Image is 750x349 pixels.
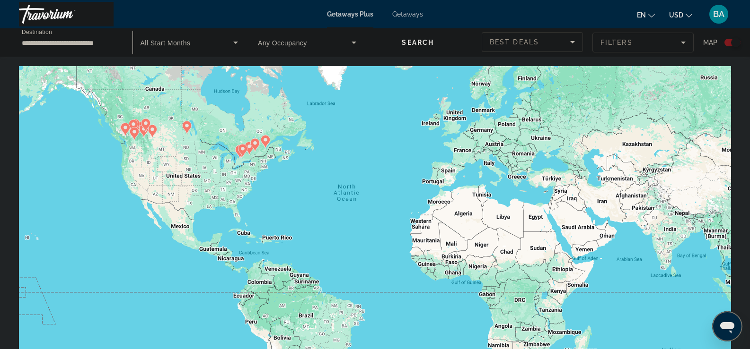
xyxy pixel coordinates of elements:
[22,29,52,35] span: Destination
[258,39,307,47] span: Any Occupancy
[706,4,731,24] button: User Menu
[703,36,717,49] span: Map
[713,9,724,19] span: BA
[637,8,655,22] button: Change language
[19,2,114,26] a: Travorium
[490,36,575,48] mat-select: Sort by
[712,311,742,341] iframe: Button to launch messaging window
[669,8,692,22] button: Change currency
[592,32,694,53] button: Filter
[392,10,423,18] a: Getaways
[669,11,683,19] span: USD
[637,11,646,19] span: en
[490,38,539,46] span: Best Deals
[141,39,191,47] span: All Start Months
[364,34,473,51] button: Search
[327,10,373,18] a: Getaways Plus
[402,39,434,46] span: Search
